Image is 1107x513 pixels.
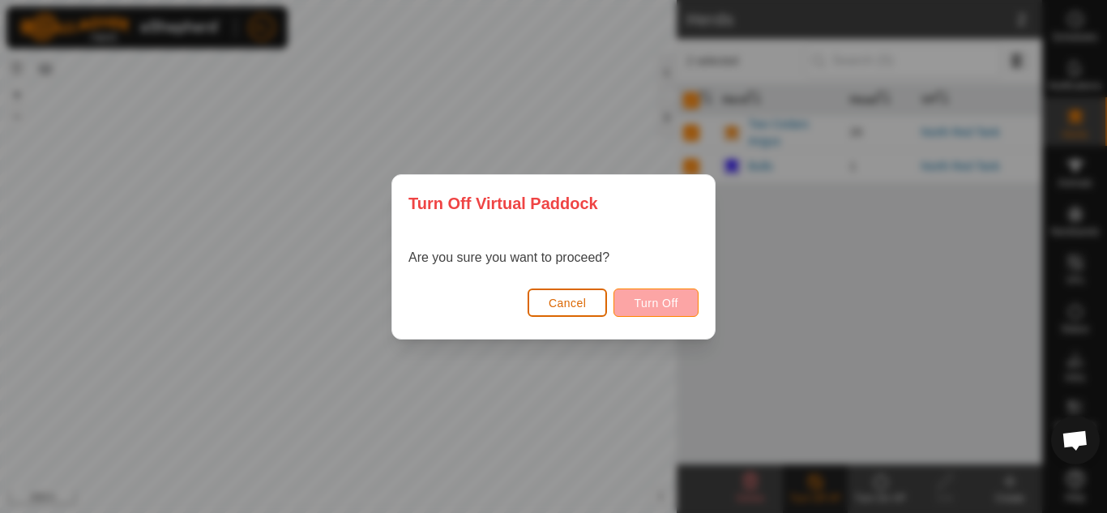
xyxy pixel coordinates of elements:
span: Cancel [549,297,587,310]
span: Turn Off [634,297,678,310]
span: Turn Off Virtual Paddock [408,191,598,216]
p: Are you sure you want to proceed? [408,248,609,267]
button: Cancel [528,289,608,317]
div: Open chat [1051,416,1100,464]
button: Turn Off [613,289,699,317]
